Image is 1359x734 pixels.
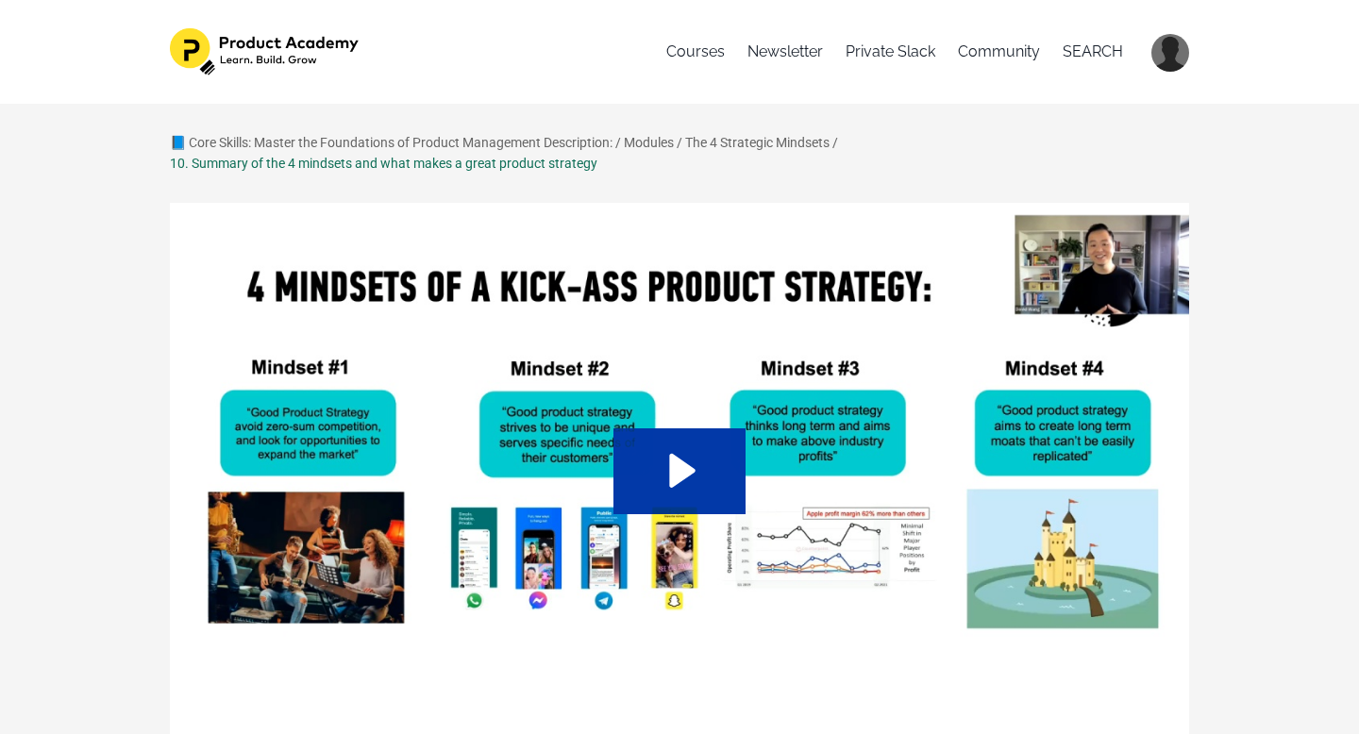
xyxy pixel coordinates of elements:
[958,28,1040,75] a: Community
[170,28,361,75] img: 1e4575b-f30f-f7bc-803-1053f84514_582dc3fb-c1b0-4259-95ab-5487f20d86c3.png
[624,135,674,150] a: Modules
[747,28,823,75] a: Newsletter
[685,135,830,150] a: The 4 Strategic Mindsets
[615,132,621,153] div: /
[1151,34,1189,72] img: 84ec73885146f4192b1a17cc33ca0aae
[832,132,838,153] div: /
[846,28,935,75] a: Private Slack
[1063,28,1123,75] a: SEARCH
[613,428,747,513] button: Play Video: sites/127338/video/u3wnHU7QPW0XuZ6FoCZw_10._Summary_of_the_4_mindsets_and_what_makes_...
[666,28,725,75] a: Courses
[170,153,597,174] div: 10. Summary of the 4 mindsets and what makes a great product strategy
[170,135,612,150] a: 📘 Core Skills: Master the Foundations of Product Management Description:
[677,132,682,153] div: /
